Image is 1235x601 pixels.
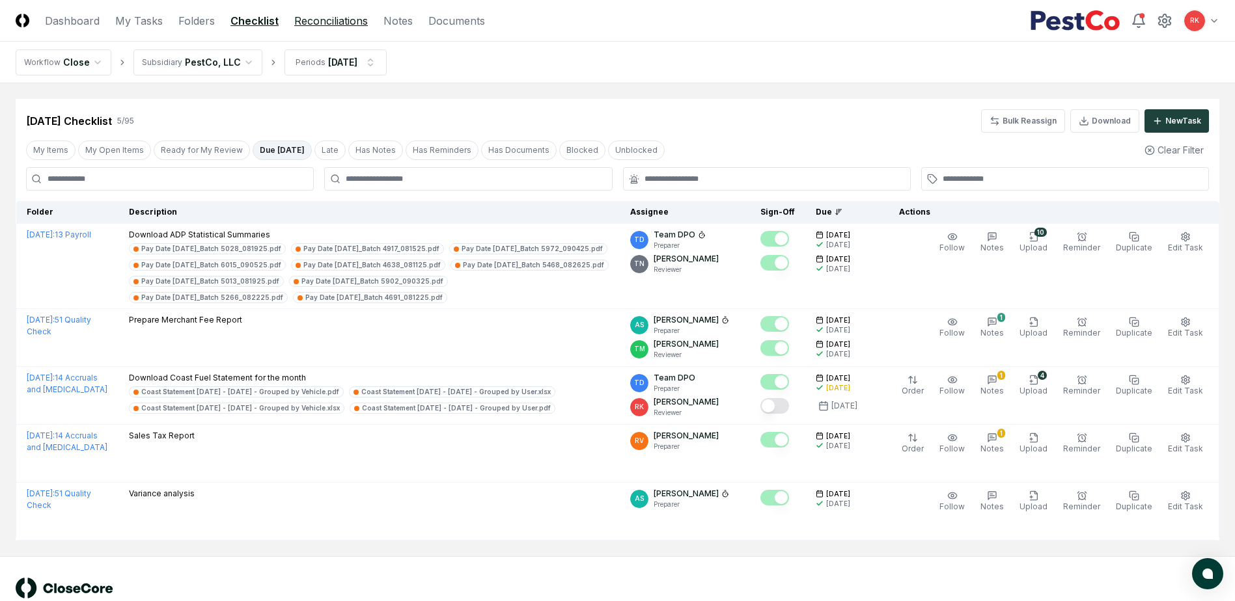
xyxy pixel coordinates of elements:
[16,14,29,27] img: Logo
[1168,501,1203,511] span: Edit Task
[1113,372,1155,399] button: Duplicate
[654,314,719,326] p: [PERSON_NAME]
[902,444,924,453] span: Order
[760,398,789,414] button: Mark complete
[654,338,719,350] p: [PERSON_NAME]
[1145,109,1209,133] button: NewTask
[1192,558,1223,589] button: atlas-launcher
[654,500,729,509] p: Preparer
[350,403,555,414] a: Coast Statement [DATE] - [DATE] - Grouped by User.pdf
[349,386,555,397] a: Coast Statement [DATE] - [DATE] - Grouped by User.xlsx
[899,430,926,457] button: Order
[361,387,551,397] div: Coast Statement [DATE] - [DATE] - Grouped by User.xlsx
[142,57,182,68] div: Subsidiary
[760,340,789,356] button: Mark complete
[1168,444,1203,453] span: Edit Task
[27,431,55,440] span: [DATE] :
[937,430,967,457] button: Follow
[760,432,789,447] button: Mark complete
[1168,328,1203,338] span: Edit Task
[1165,372,1206,399] button: Edit Task
[27,230,91,239] a: [DATE]:13 Payroll
[750,201,805,224] th: Sign-Off
[654,396,719,408] p: [PERSON_NAME]
[141,260,281,270] div: Pay Date [DATE]_Batch 6015_090525.pdf
[289,276,448,287] a: Pay Date [DATE]_Batch 5902_090325.pdf
[635,436,644,446] span: RV
[1190,16,1199,25] span: RK
[1020,328,1048,338] span: Upload
[1030,10,1120,31] img: PestCo logo
[141,244,281,254] div: Pay Date [DATE]_Batch 5028_081925.pdf
[45,13,100,29] a: Dashboard
[129,386,344,397] a: Coast Statement [DATE] - [DATE] - Grouped by Vehicle.pdf
[826,340,850,349] span: [DATE]
[1165,229,1206,256] button: Edit Task
[27,431,107,452] a: [DATE]:14 Accruals and [MEDICAL_DATA]
[78,140,151,160] button: My Open Items
[978,488,1006,515] button: Notes
[284,49,387,75] button: Periods[DATE]
[1070,109,1139,133] button: Download
[826,230,850,240] span: [DATE]
[937,488,967,515] button: Follow
[27,373,55,382] span: [DATE] :
[608,140,665,160] button: Unblocked
[826,441,850,451] div: [DATE]
[654,253,719,265] p: [PERSON_NAME]
[760,316,789,332] button: Mark complete
[635,402,644,412] span: RK
[816,206,868,218] div: Due
[1020,444,1048,453] span: Upload
[141,276,279,286] div: Pay Date [DATE]_Batch 5013_081925.pdf
[997,371,1005,380] div: 1
[118,201,620,224] th: Description
[314,140,346,160] button: Late
[451,260,609,271] a: Pay Date [DATE]_Batch 5468_082625.pdf
[296,57,326,68] div: Periods
[406,140,479,160] button: Has Reminders
[1063,243,1100,252] span: Reminder
[760,255,789,271] button: Mark complete
[635,494,644,503] span: AS
[980,386,1004,395] span: Notes
[1020,386,1048,395] span: Upload
[1165,430,1206,457] button: Edit Task
[1020,501,1048,511] span: Upload
[1061,488,1103,515] button: Reminder
[1017,430,1050,457] button: Upload
[141,403,340,413] div: Coast Statement [DATE] - [DATE] - Grouped by Vehicle.xlsx
[129,276,284,287] a: Pay Date [DATE]_Batch 5013_081925.pdf
[1165,314,1206,341] button: Edit Task
[117,115,134,127] div: 5 / 95
[141,293,283,302] div: Pay Date [DATE]_Batch 5266_082225.pdf
[1116,328,1152,338] span: Duplicate
[1063,328,1100,338] span: Reminder
[305,293,443,302] div: Pay Date [DATE]_Batch 4691_081225.pdf
[1061,372,1103,399] button: Reminder
[654,408,719,418] p: Reviewer
[826,489,850,499] span: [DATE]
[129,260,286,271] a: Pay Date [DATE]_Batch 6015_090525.pdf
[760,490,789,505] button: Mark complete
[449,243,607,254] a: Pay Date [DATE]_Batch 5972_090425.pdf
[559,140,605,160] button: Blocked
[654,326,729,336] p: Preparer
[939,328,965,338] span: Follow
[362,403,551,413] div: Coast Statement [DATE] - [DATE] - Grouped by User.pdf
[826,240,850,250] div: [DATE]
[1116,386,1152,395] span: Duplicate
[980,243,1004,252] span: Notes
[997,429,1005,438] div: 1
[1168,386,1203,395] span: Edit Task
[303,244,439,254] div: Pay Date [DATE]_Batch 4917_081525.pdf
[1113,314,1155,341] button: Duplicate
[899,372,926,399] button: Order
[826,431,850,441] span: [DATE]
[291,243,444,254] a: Pay Date [DATE]_Batch 4917_081525.pdf
[1038,371,1047,380] div: 4
[978,372,1006,399] button: 1Notes
[634,235,645,245] span: TD
[383,13,413,29] a: Notes
[939,501,965,511] span: Follow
